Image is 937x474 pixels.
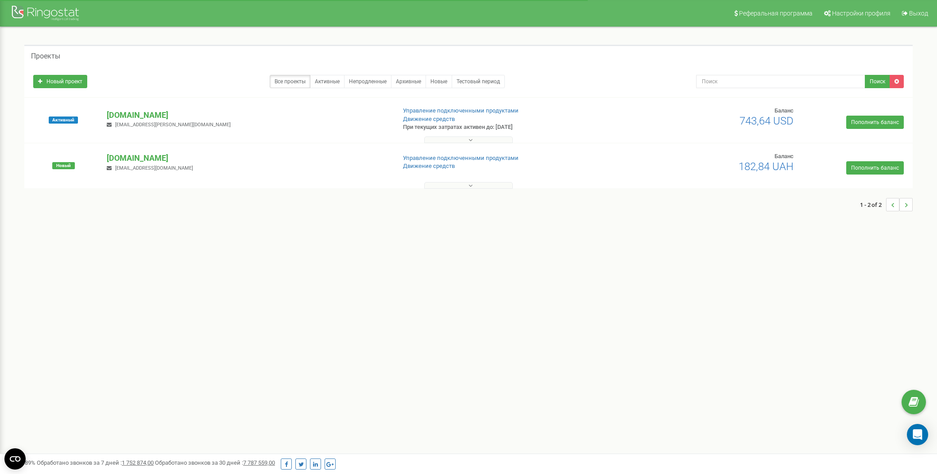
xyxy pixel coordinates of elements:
[33,75,87,88] a: Новый проект
[403,107,519,114] a: Управление подключенными продуктами
[107,152,388,164] p: [DOMAIN_NAME]
[270,75,310,88] a: Все проекты
[696,75,865,88] input: Поиск
[739,160,794,173] span: 182,84 UAH
[403,123,611,132] p: При текущих затратах активен до: [DATE]
[310,75,345,88] a: Активные
[4,448,26,470] button: Open CMP widget
[115,165,193,171] span: [EMAIL_ADDRESS][DOMAIN_NAME]
[403,155,519,161] a: Управление подключенными продуктами
[909,10,928,17] span: Выход
[107,109,388,121] p: [DOMAIN_NAME]
[452,75,505,88] a: Тестовый период
[155,459,275,466] span: Обработано звонков за 30 дней :
[860,189,913,220] nav: ...
[403,163,455,169] a: Движение средств
[774,107,794,114] span: Баланс
[403,116,455,122] a: Движение средств
[344,75,391,88] a: Непродленные
[49,117,78,124] span: Активный
[860,198,886,211] span: 1 - 2 of 2
[865,75,890,88] button: Поиск
[115,122,231,128] span: [EMAIL_ADDRESS][PERSON_NAME][DOMAIN_NAME]
[740,115,794,127] span: 743,64 USD
[846,161,904,175] a: Пополнить баланс
[37,459,154,466] span: Обработано звонков за 7 дней :
[832,10,891,17] span: Настройки профиля
[907,424,928,445] div: Open Intercom Messenger
[846,116,904,129] a: Пополнить баланс
[426,75,452,88] a: Новые
[391,75,426,88] a: Архивные
[52,162,75,169] span: Новый
[774,153,794,159] span: Баланс
[122,459,154,466] u: 1 752 874,00
[31,52,60,60] h5: Проекты
[243,459,275,466] u: 7 787 559,00
[739,10,813,17] span: Реферальная программа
